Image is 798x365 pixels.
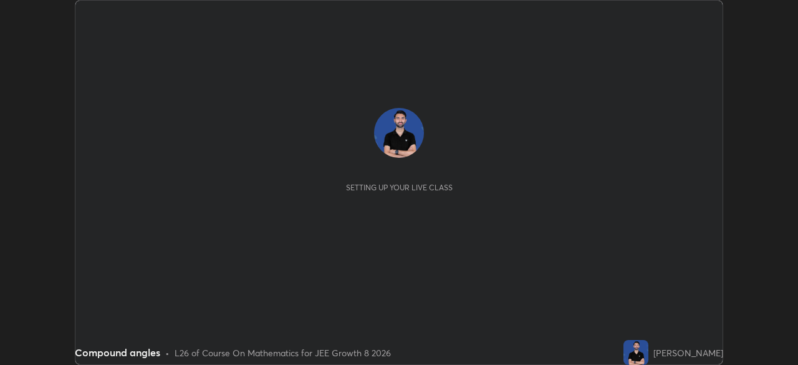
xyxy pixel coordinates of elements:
img: e37b414ff14749a2bd1858ade6644e15.jpg [374,108,424,158]
div: Compound angles [75,345,160,360]
div: L26 of Course On Mathematics for JEE Growth 8 2026 [175,346,391,359]
div: Setting up your live class [346,183,453,192]
div: • [165,346,170,359]
div: [PERSON_NAME] [653,346,723,359]
img: e37b414ff14749a2bd1858ade6644e15.jpg [623,340,648,365]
